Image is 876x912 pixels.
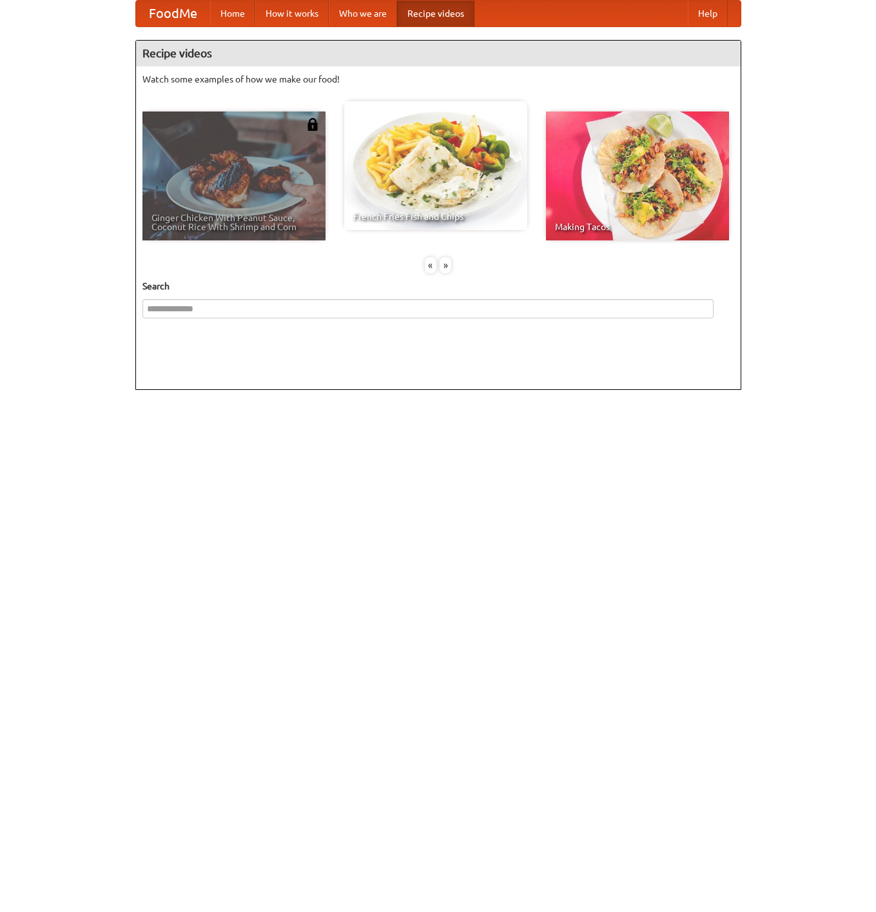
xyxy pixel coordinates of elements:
[555,222,720,231] span: Making Tacos
[353,212,518,221] span: French Fries Fish and Chips
[136,1,210,26] a: FoodMe
[136,41,741,66] h4: Recipe videos
[425,257,436,273] div: «
[440,257,451,273] div: »
[142,280,734,293] h5: Search
[397,1,474,26] a: Recipe videos
[688,1,728,26] a: Help
[255,1,329,26] a: How it works
[329,1,397,26] a: Who we are
[344,101,527,230] a: French Fries Fish and Chips
[142,73,734,86] p: Watch some examples of how we make our food!
[210,1,255,26] a: Home
[306,118,319,131] img: 483408.png
[546,112,729,240] a: Making Tacos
